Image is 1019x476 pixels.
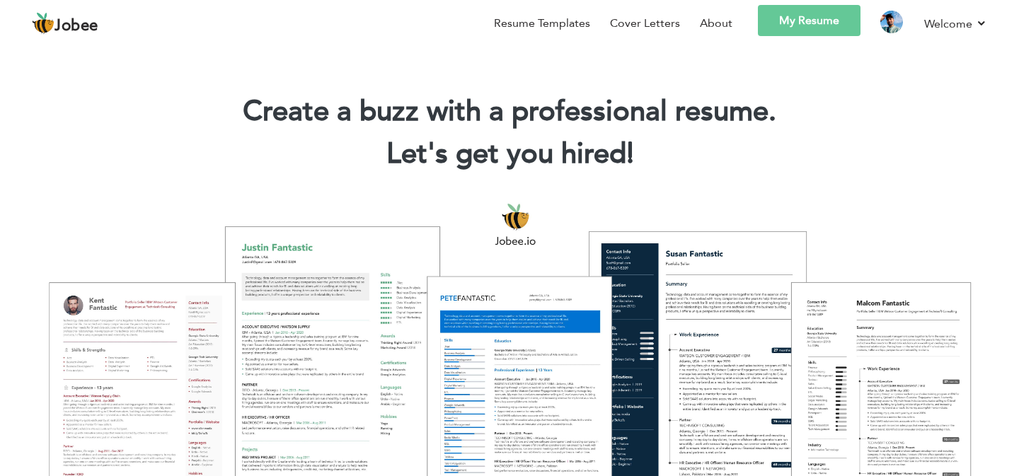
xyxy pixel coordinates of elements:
h1: Create a buzz with a professional resume. [21,93,998,130]
img: jobee.io [32,12,54,35]
a: Cover Letters [610,15,680,32]
img: Profile Img [880,11,903,33]
span: Jobee [54,18,98,34]
h2: Let's [21,136,998,173]
a: Welcome [924,15,987,33]
a: About [700,15,732,32]
a: Jobee [32,12,98,35]
a: Resume Templates [494,15,590,32]
span: get you hired! [456,134,634,173]
a: My Resume [758,5,860,36]
span: | [627,134,633,173]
